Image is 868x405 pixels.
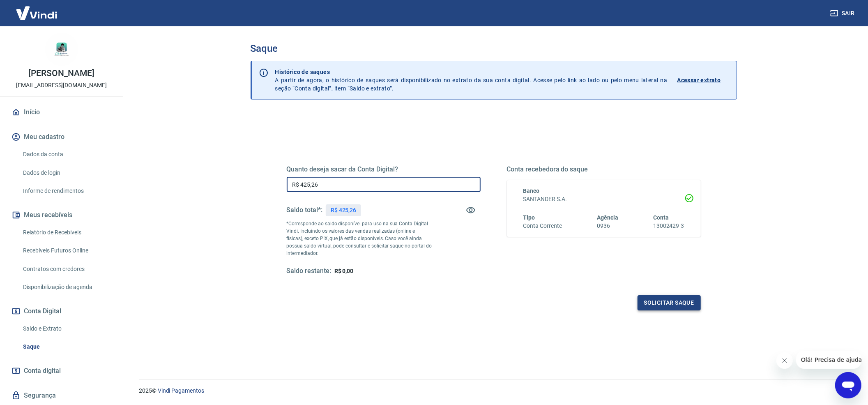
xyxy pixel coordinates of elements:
[10,386,113,405] a: Segurança
[20,146,113,163] a: Dados da conta
[829,6,858,21] button: Sair
[287,165,481,174] h5: Quanto deseja sacar da Conta Digital?
[523,214,535,221] span: Tipo
[251,43,737,54] h3: Saque
[20,164,113,181] a: Dados de login
[5,6,69,12] span: Olá! Precisa de ajuda?
[835,372,861,398] iframe: Botão para abrir a janela de mensagens
[24,365,61,377] span: Conta digital
[796,351,861,369] iframe: Mensagem da empresa
[523,222,562,230] h6: Conta Corrente
[10,206,113,224] button: Meus recebíveis
[20,338,113,355] a: Saque
[10,302,113,320] button: Conta Digital
[523,195,684,204] h6: SANTANDER S.A.
[334,268,354,274] span: R$ 0,00
[523,187,540,194] span: Banco
[16,81,107,90] p: [EMAIL_ADDRESS][DOMAIN_NAME]
[275,68,668,76] p: Histórico de saques
[677,76,721,84] p: Acessar extrato
[20,261,113,278] a: Contratos com credores
[677,68,730,93] a: Acessar extrato
[287,267,331,275] h5: Saldo restante:
[20,242,113,259] a: Recebíveis Futuros Online
[287,220,432,257] p: *Corresponde ao saldo disponível para uso na sua Conta Digital Vindi. Incluindo os valores das ve...
[653,214,669,221] span: Conta
[597,222,618,230] h6: 0936
[20,183,113,199] a: Informe de rendimentos
[776,352,793,369] iframe: Fechar mensagem
[20,320,113,337] a: Saldo e Extrato
[10,128,113,146] button: Meu cadastro
[139,386,848,395] p: 2025 ©
[10,362,113,380] a: Conta digital
[10,0,63,25] img: Vindi
[638,295,701,310] button: Solicitar saque
[20,224,113,241] a: Relatório de Recebíveis
[287,206,322,214] h5: Saldo total*:
[28,69,94,78] p: [PERSON_NAME]
[20,279,113,296] a: Disponibilização de agenda
[507,165,701,174] h5: Conta recebedora do saque
[10,103,113,121] a: Início
[275,68,668,93] p: A partir de agora, o histórico de saques será disponibilizado no extrato da sua conta digital. Ac...
[597,214,618,221] span: Agência
[331,206,357,215] p: R$ 425,26
[45,33,78,66] img: 05ab7263-a09e-433c-939c-41b569d985b7.jpeg
[158,387,204,394] a: Vindi Pagamentos
[653,222,684,230] h6: 13002429-3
